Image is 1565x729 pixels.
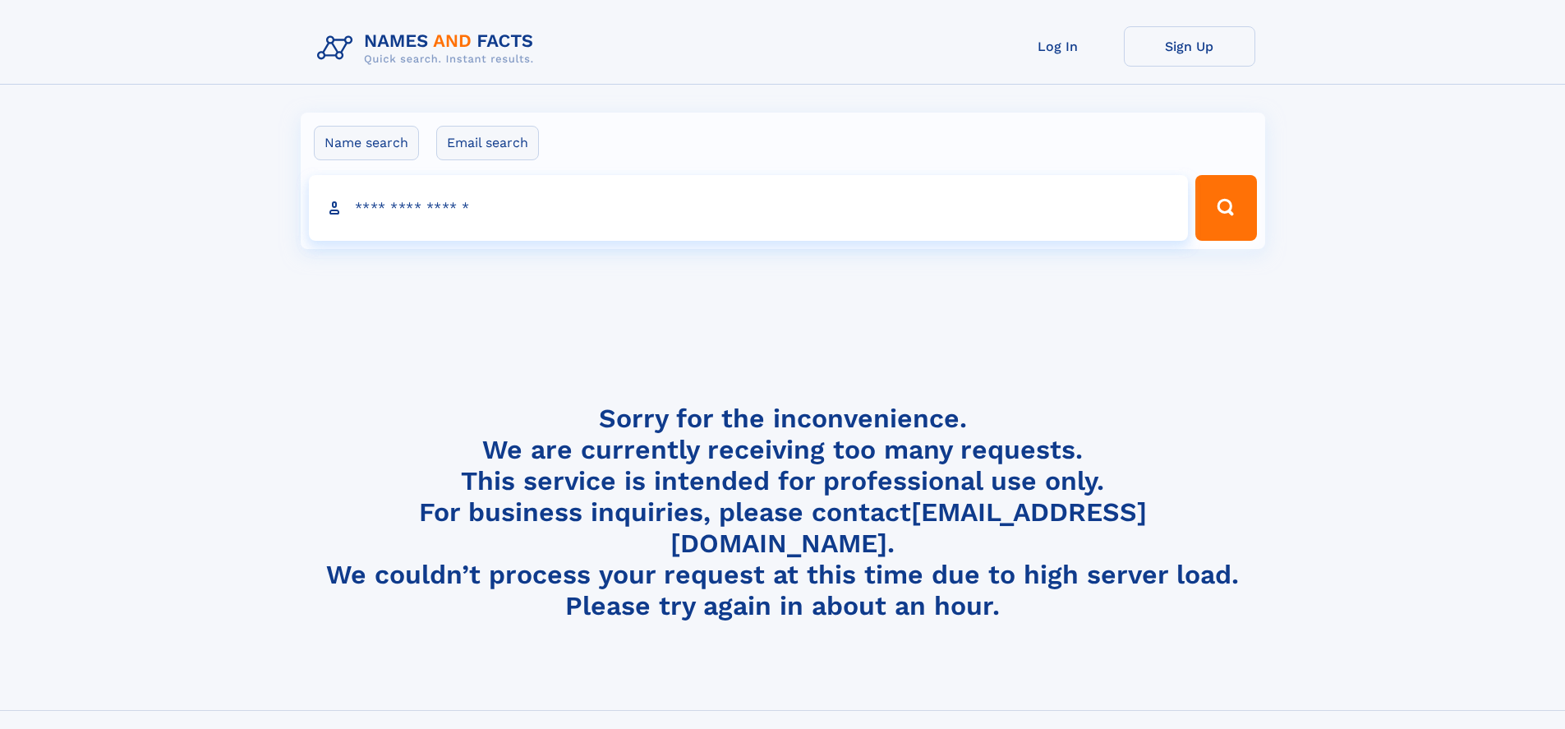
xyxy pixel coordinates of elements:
[436,126,539,160] label: Email search
[1195,175,1256,241] button: Search Button
[311,403,1255,622] h4: Sorry for the inconvenience. We are currently receiving too many requests. This service is intend...
[1124,26,1255,67] a: Sign Up
[309,175,1189,241] input: search input
[670,496,1147,559] a: [EMAIL_ADDRESS][DOMAIN_NAME]
[311,26,547,71] img: Logo Names and Facts
[314,126,419,160] label: Name search
[992,26,1124,67] a: Log In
